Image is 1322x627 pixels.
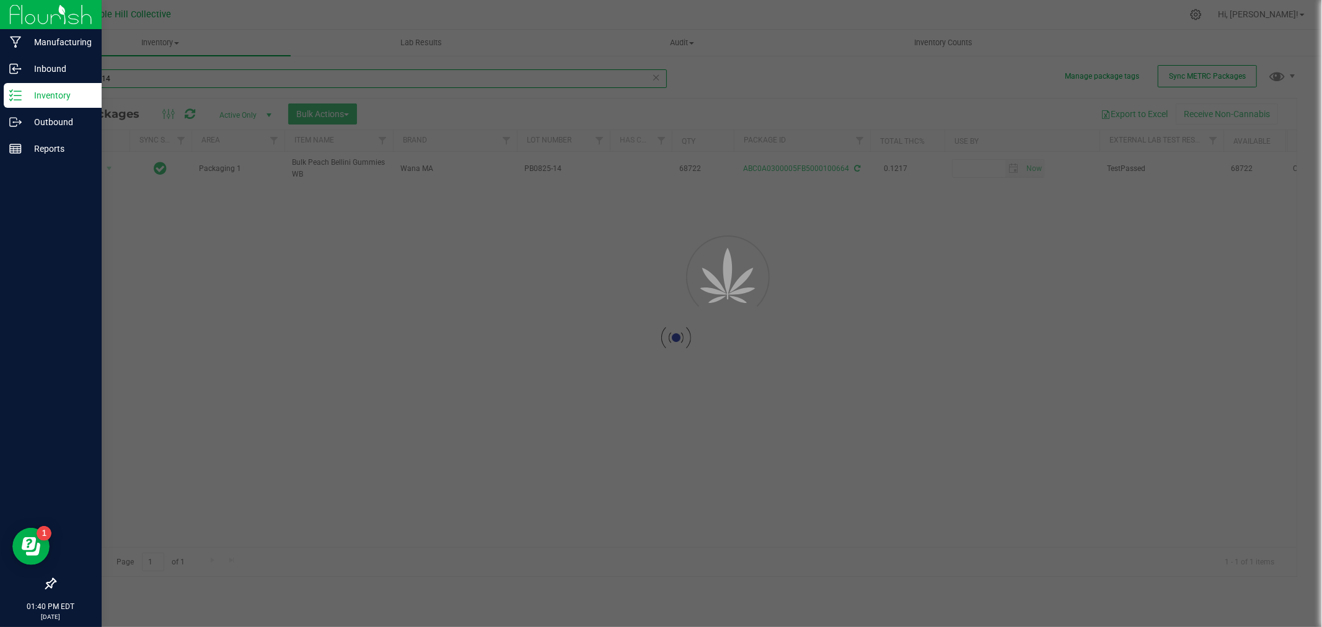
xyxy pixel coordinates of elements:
iframe: Resource center [12,528,50,565]
p: Outbound [22,115,96,129]
p: Manufacturing [22,35,96,50]
iframe: Resource center unread badge [37,526,51,541]
inline-svg: Manufacturing [9,36,22,48]
p: 01:40 PM EDT [6,601,96,612]
p: [DATE] [6,612,96,621]
p: Reports [22,141,96,156]
p: Inbound [22,61,96,76]
inline-svg: Inventory [9,89,22,102]
inline-svg: Reports [9,142,22,155]
inline-svg: Outbound [9,116,22,128]
inline-svg: Inbound [9,63,22,75]
p: Inventory [22,88,96,103]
